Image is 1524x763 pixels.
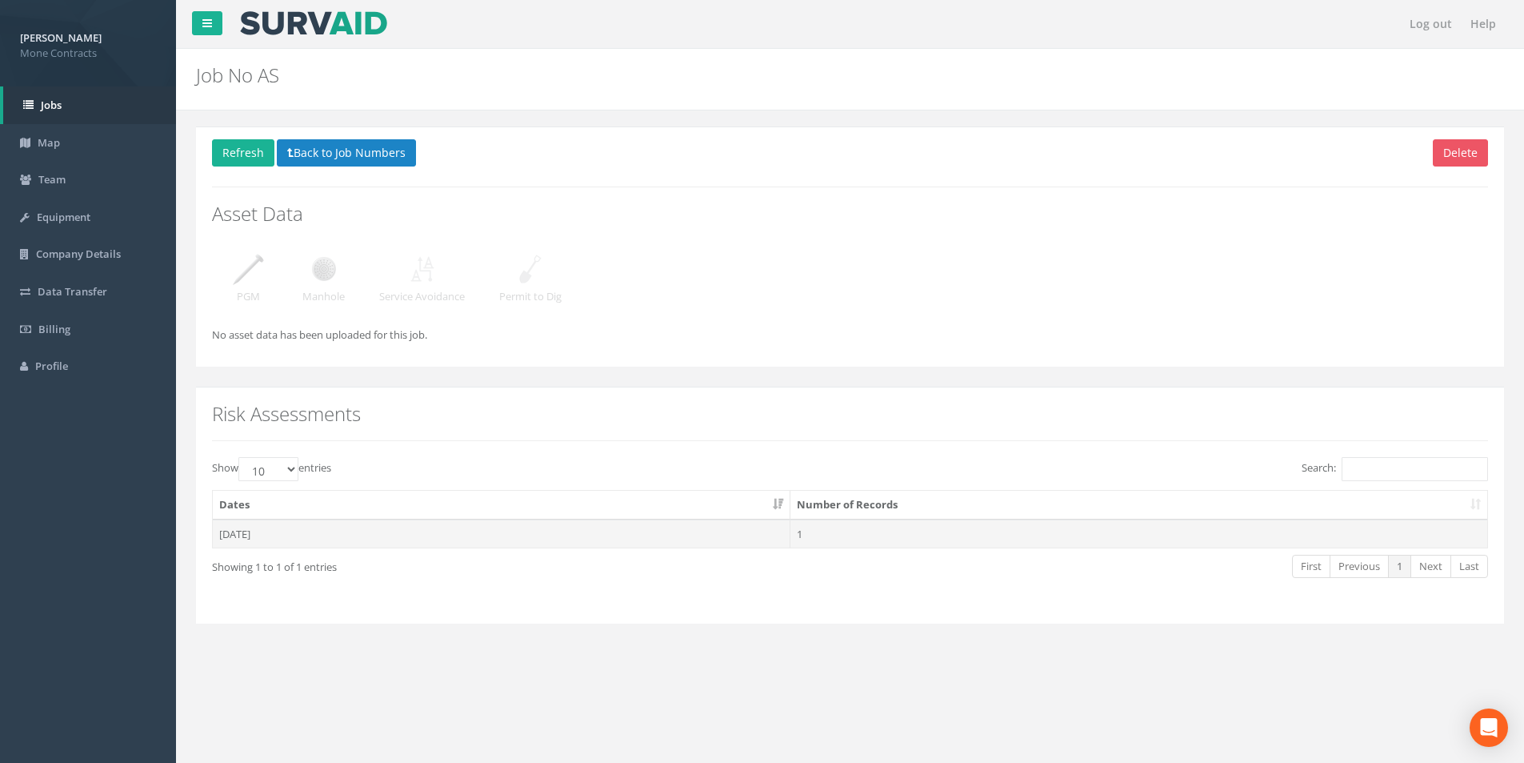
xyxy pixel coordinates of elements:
button: Delete [1433,139,1488,167]
button: Refresh [212,139,274,167]
th: Number of Records: activate to sort column ascending [790,491,1487,520]
a: Previous [1330,555,1389,578]
div: Showing 1 to 1 of 1 entries [212,553,730,575]
span: Jobs [41,98,62,112]
h2: Risk Assessments [212,404,1488,424]
button: Back to Job Numbers [277,139,416,167]
p: Manhole [302,289,345,304]
a: First [1292,555,1330,578]
span: Billing [38,322,70,336]
p: Service Avoidance [379,289,465,304]
span: Profile [35,359,68,373]
label: Show entries [212,457,331,481]
td: [DATE] [213,520,790,548]
th: Dates: activate to sort column ascending [213,491,790,520]
span: Mone Contracts [20,46,156,61]
span: Equipment [37,210,90,224]
span: Map [38,135,60,150]
a: Next [1410,555,1451,578]
img: job_detail_manhole.png [304,249,344,289]
a: Jobs [3,86,176,124]
img: job_detail_permit_to_dig.png [510,249,550,289]
input: Search: [1342,457,1488,481]
a: Last [1450,555,1488,578]
span: Company Details [36,247,121,261]
a: 1 [1388,555,1411,578]
span: Team [38,172,66,187]
a: [PERSON_NAME] Mone Contracts [20,26,156,60]
img: job_detail_pgm.png [228,249,268,289]
span: Data Transfer [38,284,107,299]
h2: Job No AS [196,65,1282,86]
p: No asset data has been uploaded for this job. [212,327,1488,343]
p: PGM [228,289,268,304]
select: Showentries [238,457,298,481]
p: Permit to Dig [499,289,562,304]
div: Open Intercom Messenger [1470,709,1508,747]
h2: Asset Data [212,203,1488,224]
strong: [PERSON_NAME] [20,30,102,45]
td: 1 [790,520,1487,548]
label: Search: [1302,457,1488,481]
img: job_detail_service_avoidance.png [402,249,442,289]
